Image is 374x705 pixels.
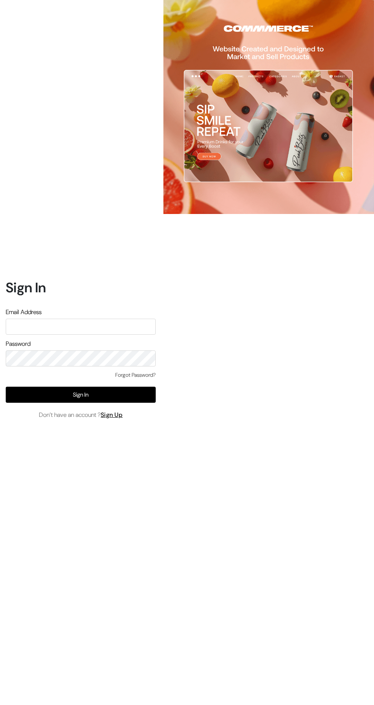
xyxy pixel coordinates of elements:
span: Don’t have an account ? [39,410,123,420]
a: Forgot Password? [115,371,156,379]
a: Sign Up [101,411,123,419]
label: Email Address [6,308,42,317]
h1: Sign In [6,279,156,296]
label: Password [6,339,31,348]
button: Sign In [6,387,156,403]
